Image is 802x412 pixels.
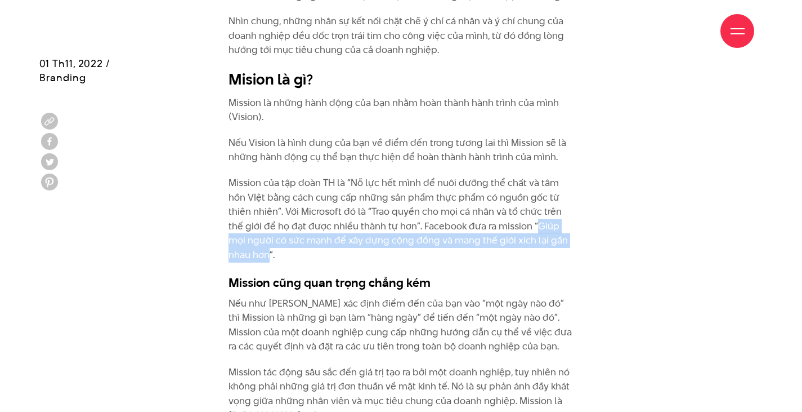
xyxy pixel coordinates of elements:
[228,136,574,165] p: Nếu Vision là hình dung của bạn về điểm đến trong tương lai thì Mission sẽ là những hành động cụ ...
[228,274,431,291] strong: Mission cũng quan trọng chẳng kém
[228,296,574,354] p: Nếu như [PERSON_NAME] xác định điểm đến của bạn vào “một ngày nào đó” thì Mission là những gì bạn...
[39,56,110,85] span: 01 Th11, 2022 / Branding
[228,176,574,263] p: Mission của tập đoàn TH là “Nỗ lực hết mình để nuôi dưỡng thể chất và tâm hồn VIệt bằng cách cung...
[228,69,313,90] strong: Mision là gì?
[228,96,574,125] p: Mission là những hành động của bạn nhằm hoàn thành hành trình của mình (Vision).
